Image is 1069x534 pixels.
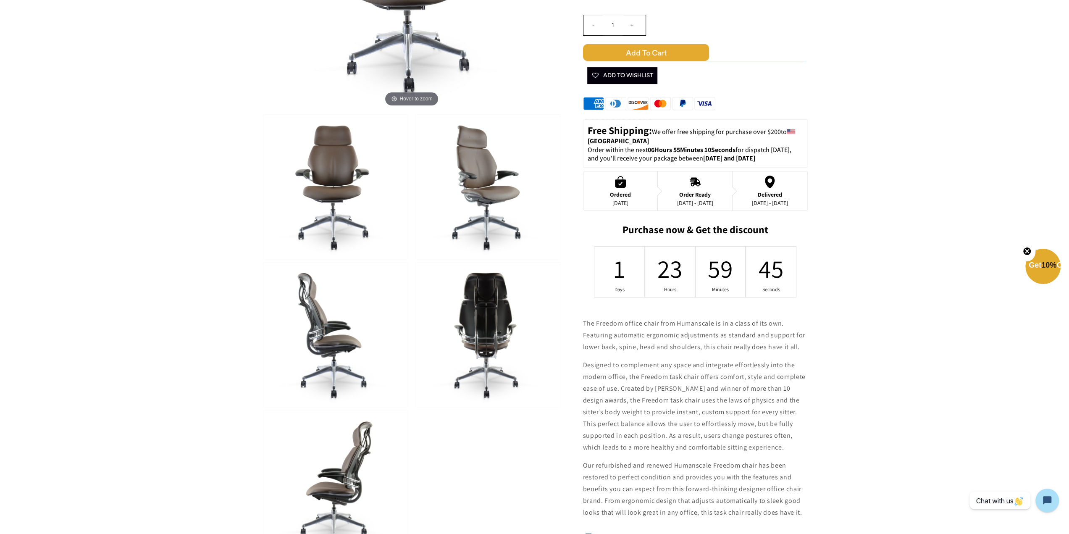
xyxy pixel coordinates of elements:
[610,191,631,198] div: Ordered
[752,191,788,198] div: Delivered
[703,154,755,163] strong: [DATE] and [DATE]
[416,263,560,407] img: Freedom Chair with Headrest (Renewed) | Brown color & Crome base - chairorama
[1041,261,1056,269] span: 10%
[587,67,657,84] button: Add To Wishlist
[583,360,806,452] span: Designed to complement any space and integrate effortlessly into the modern office, the Freedom t...
[263,115,407,259] img: Freedom Chair with Headrest (Renewed) | Brown color & Crome base - chairorama
[766,286,777,293] div: Seconds
[614,252,625,285] div: 1
[583,44,709,61] span: Add to Cart
[588,137,649,145] strong: [GEOGRAPHIC_DATA]
[648,145,735,154] span: 06Hours 55Minutes 10Seconds
[588,124,652,137] strong: Free Shipping:
[622,15,642,35] input: +
[1025,250,1061,285] div: Get10%OffClose teaser
[416,115,560,259] img: Freedom Chair with Headrest (Renewed) | Brown color & Crome base - chairorama
[588,124,803,146] p: to
[614,286,625,293] div: Days
[583,460,808,518] p: Our refurbished and renewed Humanscale Freedom chair has been restored to perfect condition and p...
[766,252,777,285] div: 45
[610,200,631,206] div: [DATE]
[665,286,675,293] div: Hours
[583,224,808,240] h2: Purchase now & Get the discount
[263,263,407,407] img: Freedom Chair with Headrest (Renewed) | Brown color & Crome base - chairorama
[583,15,604,35] input: -
[583,318,808,353] p: The Freedom office chair from Humanscale is in a class of its own. Featuring automatic ergonomic ...
[677,200,713,206] div: [DATE] - [DATE]
[588,146,803,163] p: Order within the next for dispatch [DATE], and you'll receive your package between
[677,191,713,198] div: Order Ready
[1019,242,1035,261] button: Close teaser
[715,286,726,293] div: Minutes
[591,67,653,84] span: Add To Wishlist
[583,44,808,61] button: Add to Cart
[665,252,675,285] div: 23
[715,252,726,285] div: 59
[1029,261,1067,269] span: Get Off
[652,127,781,136] span: We offer free shipping for purchase over $200
[752,200,788,206] div: [DATE] - [DATE]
